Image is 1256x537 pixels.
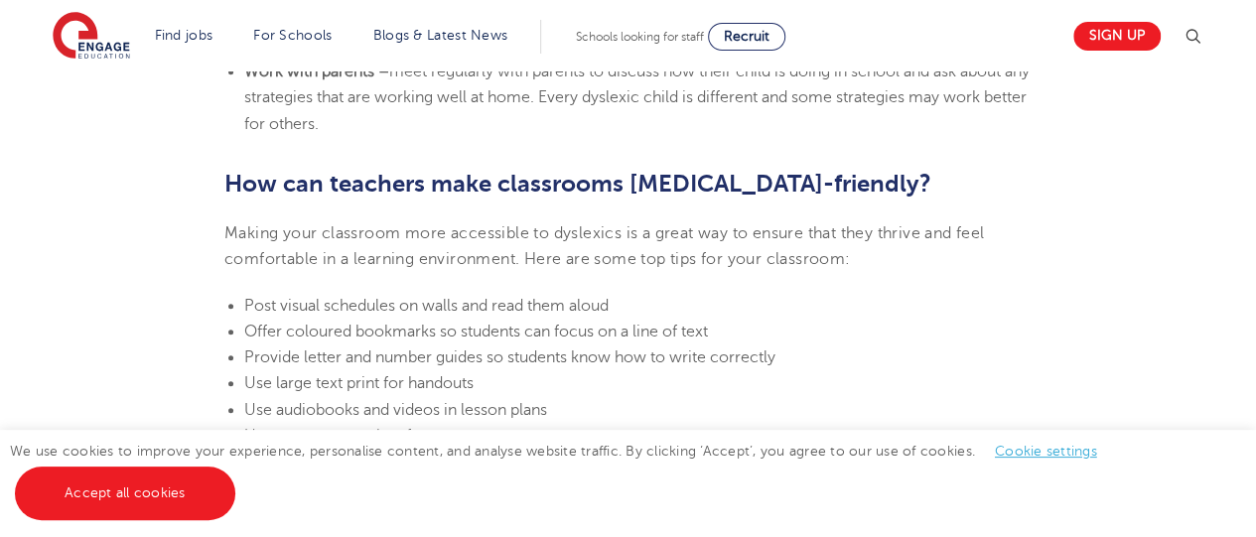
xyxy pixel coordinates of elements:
b: How can teachers make classrooms [MEDICAL_DATA]-friendly? [224,170,931,198]
span: Schools looking for staff [576,30,704,44]
span: meet regularly with parents to discuss how their child is doing in school and ask about any strat... [244,63,1030,133]
a: Recruit [708,23,785,51]
img: Engage Education [53,12,130,62]
span: Use large text print for handouts [244,374,474,392]
span: Use text-to-speech software [244,427,452,445]
span: Use audiobooks and videos in lesson plans [244,401,547,419]
a: Find jobs [155,28,213,43]
span: Recruit [724,29,769,44]
a: Sign up [1073,22,1161,51]
a: Blogs & Latest News [373,28,508,43]
span: Provide letter and number guides so students know how to write correctly [244,348,775,366]
a: Cookie settings [995,444,1097,459]
a: Accept all cookies [15,467,235,520]
span: We use cookies to improve your experience, personalise content, and analyse website traffic. By c... [10,444,1117,500]
a: For Schools [253,28,332,43]
span: Making your classroom more accessible to dyslexics is a great way to ensure that they thrive and ... [224,224,984,268]
span: Post visual schedules on walls and read them aloud [244,297,609,315]
span: Offer coloured bookmarks so students can focus on a line of text [244,323,708,340]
